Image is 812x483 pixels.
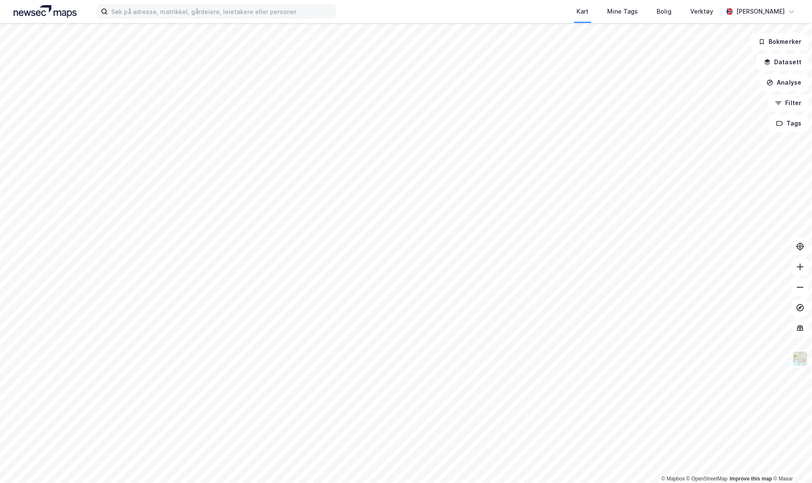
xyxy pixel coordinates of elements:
[14,5,77,18] img: logo.a4113a55bc3d86da70a041830d287a7e.svg
[607,6,638,17] div: Mine Tags
[690,6,713,17] div: Verktøy
[657,6,671,17] div: Bolig
[769,442,812,483] iframe: Chat Widget
[736,6,785,17] div: [PERSON_NAME]
[108,5,335,18] input: Søk på adresse, matrikkel, gårdeiere, leietakere eller personer
[577,6,588,17] div: Kart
